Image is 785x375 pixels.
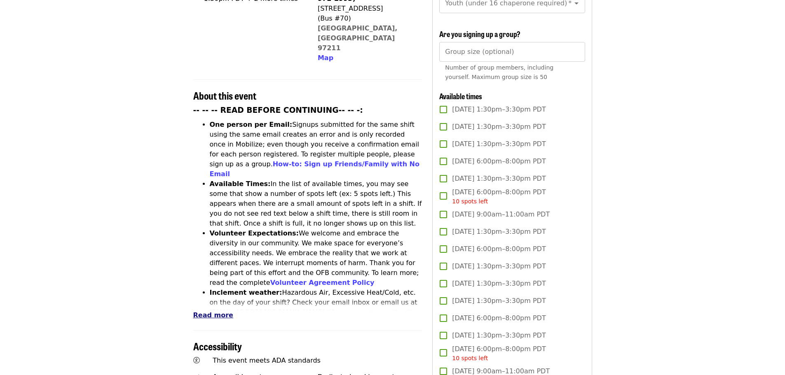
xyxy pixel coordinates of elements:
strong: -- -- -- READ BEFORE CONTINUING-- -- -: [193,106,363,114]
span: This event meets ADA standards [213,356,321,364]
span: Are you signing up a group? [439,28,520,39]
li: In the list of available times, you may see some that show a number of spots left (ex: 5 spots le... [210,179,423,228]
span: [DATE] 1:30pm–3:30pm PDT [452,296,546,306]
span: [DATE] 1:30pm–3:30pm PDT [452,261,546,271]
a: [GEOGRAPHIC_DATA], [GEOGRAPHIC_DATA] 97211 [318,24,398,52]
span: Map [318,54,333,62]
li: We welcome and embrace the diversity in our community. We make space for everyone’s accessibility... [210,228,423,288]
strong: One person per Email: [210,121,293,128]
input: [object Object] [439,42,585,62]
button: Map [318,53,333,63]
span: [DATE] 1:30pm–3:30pm PDT [452,105,546,114]
span: Number of group members, including yourself. Maximum group size is 50 [445,64,553,80]
span: Available times [439,91,482,101]
span: 10 spots left [452,198,488,205]
a: Volunteer Agreement Policy [270,279,375,286]
span: [DATE] 6:00pm–8:00pm PDT [452,313,546,323]
span: About this event [193,88,256,102]
span: Read more [193,311,233,319]
strong: Inclement weather: [210,289,282,296]
span: [DATE] 6:00pm–8:00pm PDT [452,244,546,254]
span: [DATE] 6:00pm–8:00pm PDT [452,187,546,206]
a: How-to: Sign up Friends/Family with No Email [210,160,420,178]
div: [STREET_ADDRESS] [318,4,416,14]
button: Read more [193,310,233,320]
span: 10 spots left [452,355,488,361]
span: [DATE] 6:00pm–8:00pm PDT [452,156,546,166]
span: [DATE] 6:00pm–8:00pm PDT [452,344,546,363]
span: [DATE] 1:30pm–3:30pm PDT [452,331,546,340]
span: [DATE] 1:30pm–3:30pm PDT [452,279,546,289]
strong: Available Times: [210,180,271,188]
strong: Volunteer Expectations: [210,229,299,237]
div: (Bus #70) [318,14,416,23]
i: universal-access icon [193,356,200,364]
span: [DATE] 1:30pm–3:30pm PDT [452,227,546,237]
li: Hazardous Air, Excessive Heat/Cold, etc. on the day of your shift? Check your email inbox or emai... [210,288,423,337]
li: Signups submitted for the same shift using the same email creates an error and is only recorded o... [210,120,423,179]
span: [DATE] 1:30pm–3:30pm PDT [452,139,546,149]
span: [DATE] 1:30pm–3:30pm PDT [452,122,546,132]
span: Accessibility [193,339,242,353]
span: [DATE] 9:00am–11:00am PDT [452,210,550,219]
span: [DATE] 1:30pm–3:30pm PDT [452,174,546,184]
